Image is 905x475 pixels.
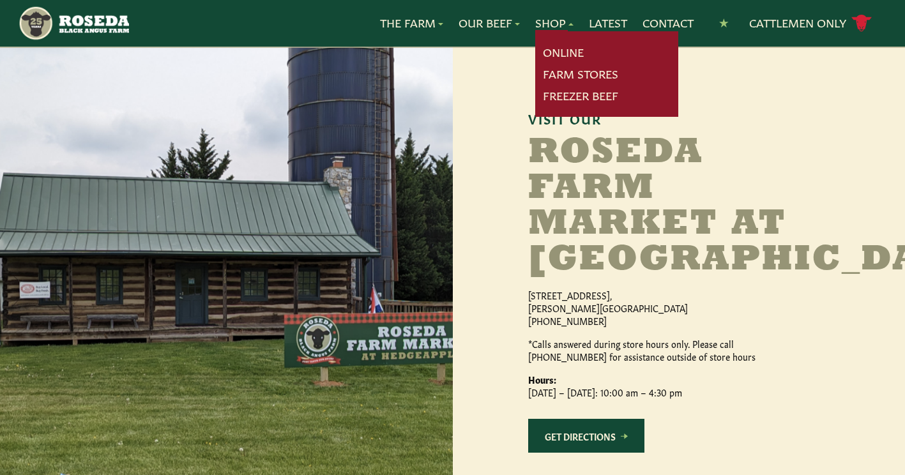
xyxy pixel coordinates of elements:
[589,15,627,31] a: Latest
[528,289,796,327] p: [STREET_ADDRESS], [PERSON_NAME][GEOGRAPHIC_DATA] [PHONE_NUMBER]
[528,373,796,398] p: [DATE] – [DATE]: 10:00 am – 4:30 pm
[543,44,584,61] a: Online
[535,15,574,31] a: Shop
[528,419,644,453] a: Get Directions
[643,15,694,31] a: Contact
[528,337,796,363] p: *Calls answered during store hours only. Please call [PHONE_NUMBER] for assistance outside of sto...
[528,111,830,125] h6: Visit Our
[749,12,872,34] a: Cattlemen Only
[543,66,618,82] a: Farm Stores
[543,87,618,104] a: Freezer Beef
[380,15,443,31] a: The Farm
[528,373,556,386] strong: Hours:
[528,135,830,278] h2: Roseda Farm Market at [GEOGRAPHIC_DATA]
[459,15,520,31] a: Our Beef
[18,5,129,41] img: https://roseda.com/wp-content/uploads/2021/05/roseda-25-header.png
